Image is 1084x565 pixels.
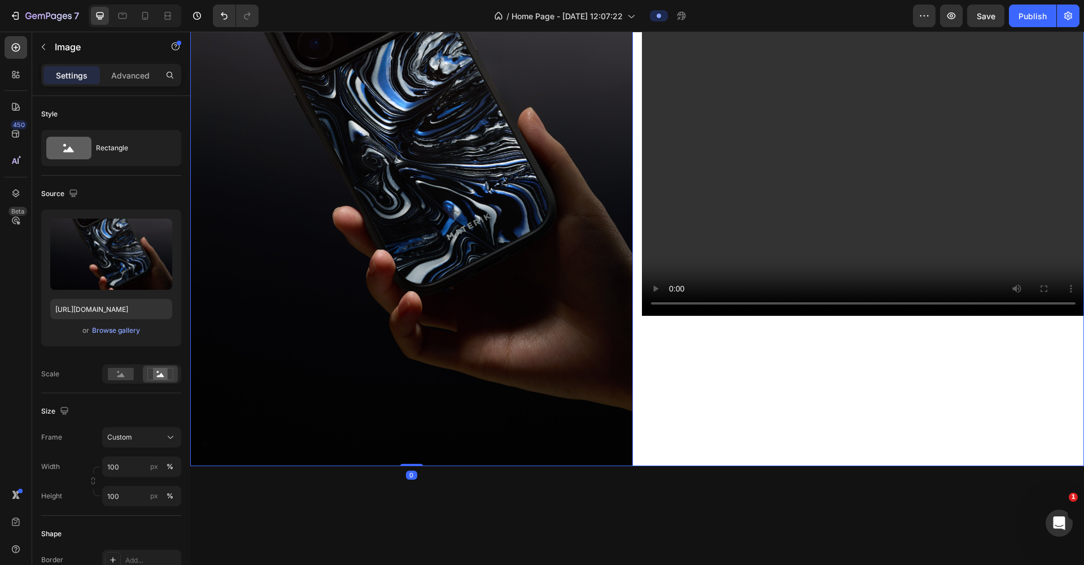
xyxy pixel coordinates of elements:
iframe: Design area [190,32,1084,565]
label: Width [41,462,60,472]
p: Image [55,40,151,54]
button: px [163,460,177,473]
div: Publish [1019,10,1047,22]
div: Style [41,109,58,119]
div: Size [41,404,71,419]
div: Shape [41,529,62,539]
input: px% [102,457,181,477]
div: 0 [216,439,227,448]
span: Home Page - [DATE] 12:07:22 [512,10,623,22]
button: Browse gallery [91,325,141,336]
div: Beta [8,207,27,216]
button: % [147,489,161,503]
p: Advanced [111,69,150,81]
div: Source [41,186,80,202]
button: % [147,460,161,473]
label: Frame [41,432,62,442]
button: Save [967,5,1004,27]
button: Publish [1009,5,1056,27]
p: 7 [74,9,79,23]
div: Undo/Redo [213,5,259,27]
p: Settings [56,69,88,81]
div: 450 [11,120,27,129]
iframe: Intercom live chat [1046,510,1073,537]
div: px [150,462,158,472]
img: preview-image [50,219,172,290]
button: Custom [102,427,181,447]
div: % [167,491,173,501]
div: % [167,462,173,472]
span: / [506,10,509,22]
div: Border [41,555,63,565]
div: px [150,491,158,501]
button: 7 [5,5,84,27]
span: 1 [1069,493,1078,502]
label: Height [41,491,62,501]
div: Rectangle [96,135,165,161]
div: Scale [41,369,59,379]
input: px% [102,486,181,506]
div: Browse gallery [92,325,140,336]
span: or [82,324,89,337]
span: Save [977,11,995,21]
input: https://example.com/image.jpg [50,299,172,319]
span: Custom [107,432,132,442]
button: px [163,489,177,503]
